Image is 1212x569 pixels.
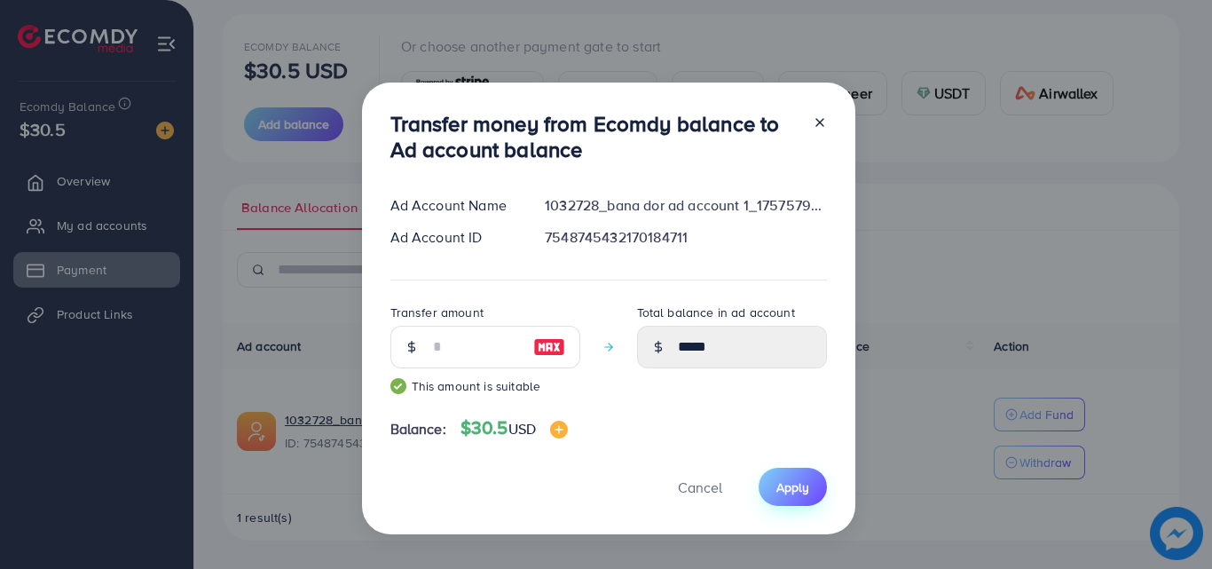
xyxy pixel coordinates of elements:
div: Ad Account ID [376,227,531,248]
h3: Transfer money from Ecomdy balance to Ad account balance [390,111,799,162]
label: Total balance in ad account [637,304,795,321]
div: Ad Account Name [376,195,531,216]
span: Balance: [390,419,446,439]
img: guide [390,378,406,394]
div: 1032728_bana dor ad account 1_1757579407255 [531,195,840,216]
h4: $30.5 [460,417,568,439]
button: Cancel [656,468,744,506]
span: USD [508,419,536,439]
span: Cancel [678,478,722,497]
small: This amount is suitable [390,377,580,395]
span: Apply [776,478,809,496]
label: Transfer amount [390,304,484,321]
div: 7548745432170184711 [531,227,840,248]
button: Apply [759,468,827,506]
img: image [550,421,568,439]
img: image [533,336,565,358]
